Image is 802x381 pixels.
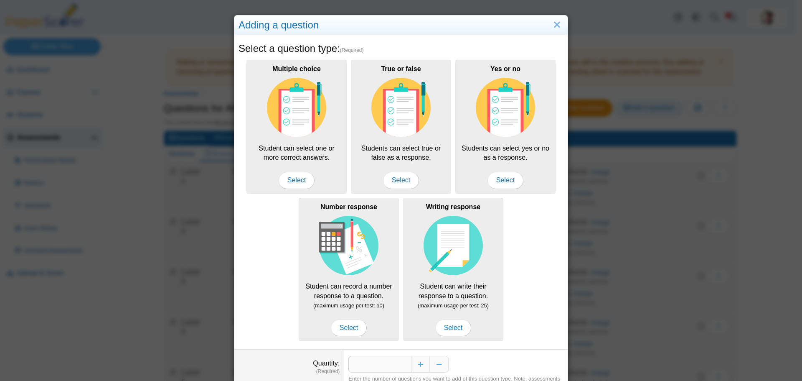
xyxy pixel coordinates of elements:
img: item-type-writing-response.svg [424,216,483,275]
label: Quantity [313,360,340,367]
span: (Required) [340,47,364,54]
div: Student can select one or more correct answers. [246,60,347,194]
span: Select [487,172,523,189]
div: Students can select true or false as a response. [351,60,451,194]
div: Student can record a number response to a question. [299,198,399,341]
button: Decrease [430,356,449,373]
div: Adding a question [234,15,568,35]
span: Select [383,172,419,189]
small: (maximum usage per test: 10) [313,302,384,309]
img: item-type-multiple-choice.svg [476,78,535,137]
span: Select [435,320,471,336]
img: item-type-number-response.svg [319,216,378,275]
span: Select [331,320,367,336]
div: Student can write their response to a question. [403,198,503,341]
button: Increase [411,356,430,373]
img: item-type-multiple-choice.svg [371,78,431,137]
b: Multiple choice [272,65,321,72]
h5: Select a question type: [239,41,563,56]
b: Number response [320,203,377,210]
div: Students can select yes or no as a response. [455,60,556,194]
dfn: (Required) [239,368,340,375]
b: True or false [381,65,421,72]
b: Yes or no [490,65,520,72]
img: item-type-multiple-choice.svg [267,78,326,137]
a: Close [551,18,563,32]
b: Writing response [426,203,480,210]
span: Select [279,172,315,189]
small: (maximum usage per test: 25) [418,302,489,309]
